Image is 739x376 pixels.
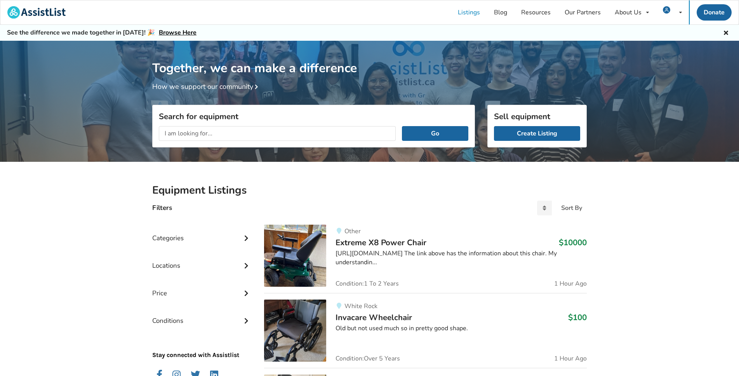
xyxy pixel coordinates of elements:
h3: Search for equipment [159,111,468,121]
h1: Together, we can make a difference [152,41,587,76]
img: mobility-invacare wheelchair [264,300,326,362]
div: Old but not used much so in pretty good shape. [336,324,587,333]
button: Go [402,126,468,141]
a: Resources [514,0,558,24]
img: assistlist-logo [7,6,66,19]
span: Extreme X8 Power Chair [336,237,426,248]
h3: Sell equipment [494,111,580,121]
span: 1 Hour Ago [554,281,587,287]
a: How we support our community [152,82,261,91]
img: user icon [663,6,670,14]
h3: $100 [568,312,587,322]
a: Donate [697,4,732,21]
div: [URL][DOMAIN_NAME] The link above has the information about this chair. My understandin... [336,249,587,267]
a: Listings [451,0,487,24]
div: Locations [152,246,252,274]
div: Conditions [152,301,252,329]
a: Create Listing [494,126,580,141]
p: Stay connected with Assistlist [152,329,252,360]
a: Blog [487,0,514,24]
span: Other [344,227,361,236]
input: I am looking for... [159,126,396,141]
h2: Equipment Listings [152,184,587,197]
a: mobility-invacare wheelchairWhite RockInvacare Wheelchair$100Old but not used much so in pretty g... [264,293,587,368]
span: Invacare Wheelchair [336,312,412,323]
span: Condition: 1 To 2 Years [336,281,399,287]
h5: See the difference we made together in [DATE]! 🎉 [7,29,196,37]
div: About Us [615,9,642,16]
a: Our Partners [558,0,608,24]
a: mobility-extreme x8 power chairOtherExtreme X8 Power Chair$10000[URL][DOMAIN_NAME] The link above... [264,225,587,293]
span: White Rock [344,302,377,310]
div: Price [152,274,252,301]
h3: $10000 [559,237,587,248]
img: mobility-extreme x8 power chair [264,225,326,287]
div: Categories [152,218,252,246]
span: 1 Hour Ago [554,355,587,362]
div: Sort By [561,205,582,211]
a: Browse Here [159,28,196,37]
span: Condition: Over 5 Years [336,355,400,362]
h4: Filters [152,203,172,212]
